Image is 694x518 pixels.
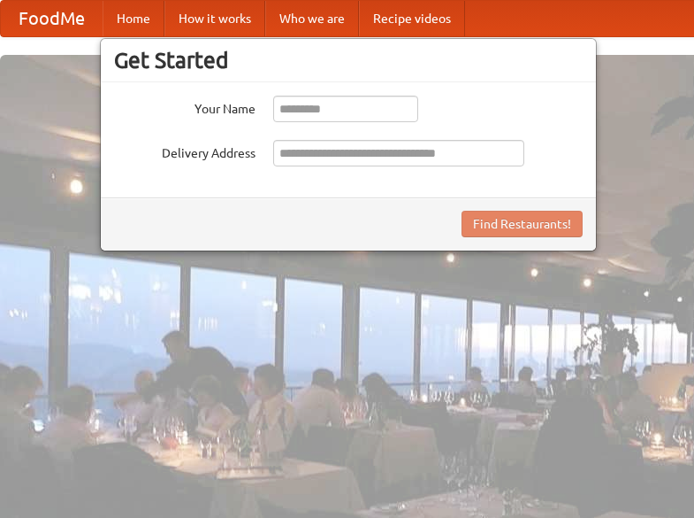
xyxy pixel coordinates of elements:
[114,96,255,118] label: Your Name
[1,1,103,36] a: FoodMe
[359,1,465,36] a: Recipe videos
[265,1,359,36] a: Who we are
[164,1,265,36] a: How it works
[461,211,583,237] button: Find Restaurants!
[103,1,164,36] a: Home
[114,47,583,73] h3: Get Started
[114,140,255,162] label: Delivery Address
